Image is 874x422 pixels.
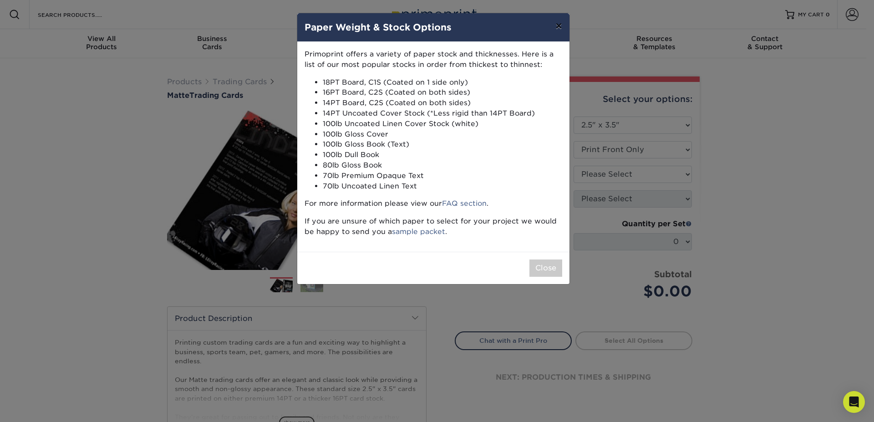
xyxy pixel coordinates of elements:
[843,391,865,413] div: Open Intercom Messenger
[305,198,562,209] p: For more information please view our .
[305,49,562,70] p: Primoprint offers a variety of paper stock and thicknesses. Here is a list of our most popular st...
[323,160,562,171] li: 80lb Gloss Book
[323,139,562,150] li: 100lb Gloss Book (Text)
[323,171,562,181] li: 70lb Premium Opaque Text
[323,77,562,88] li: 18PT Board, C1S (Coated on 1 side only)
[442,199,487,208] a: FAQ section
[323,129,562,140] li: 100lb Gloss Cover
[305,20,562,34] h4: Paper Weight & Stock Options
[548,13,569,39] button: ×
[305,216,562,237] p: If you are unsure of which paper to select for your project we would be happy to send you a .
[323,150,562,160] li: 100lb Dull Book
[323,108,562,119] li: 14PT Uncoated Cover Stock (*Less rigid than 14PT Board)
[323,181,562,192] li: 70lb Uncoated Linen Text
[323,119,562,129] li: 100lb Uncoated Linen Cover Stock (white)
[323,98,562,108] li: 14PT Board, C2S (Coated on both sides)
[529,259,562,277] button: Close
[392,227,445,236] a: sample packet
[323,87,562,98] li: 16PT Board, C2S (Coated on both sides)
